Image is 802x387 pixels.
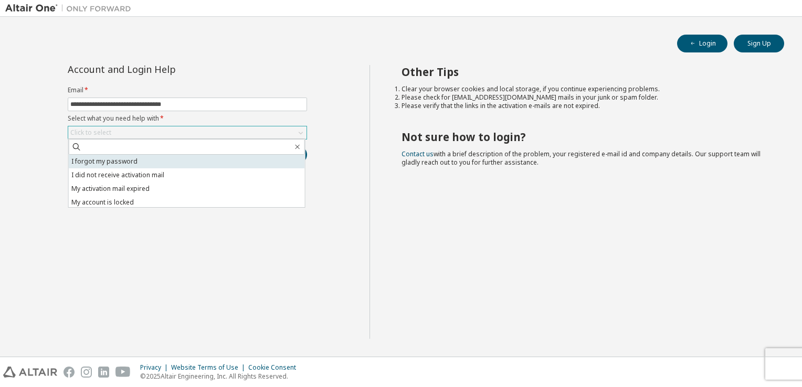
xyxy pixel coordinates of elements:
li: Clear your browser cookies and local storage, if you continue experiencing problems. [402,85,766,93]
a: Contact us [402,149,434,158]
div: Click to select [68,126,307,139]
img: instagram.svg [81,367,92,378]
img: youtube.svg [115,367,131,378]
h2: Not sure how to login? [402,130,766,144]
button: Sign Up [734,35,784,52]
li: I forgot my password [69,155,305,168]
img: facebook.svg [64,367,75,378]
li: Please check for [EMAIL_ADDRESS][DOMAIN_NAME] mails in your junk or spam folder. [402,93,766,102]
img: altair_logo.svg [3,367,57,378]
li: Please verify that the links in the activation e-mails are not expired. [402,102,766,110]
div: Website Terms of Use [171,363,248,372]
span: with a brief description of the problem, your registered e-mail id and company details. Our suppo... [402,149,761,167]
h2: Other Tips [402,65,766,79]
img: Altair One [5,3,136,14]
div: Click to select [70,128,111,137]
img: linkedin.svg [98,367,109,378]
label: Select what you need help with [68,114,307,123]
div: Cookie Consent [248,363,302,372]
div: Privacy [140,363,171,372]
p: © 2025 Altair Engineering, Inc. All Rights Reserved. [140,372,302,381]
div: Account and Login Help [68,65,259,73]
button: Login [677,35,727,52]
label: Email [68,86,307,94]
